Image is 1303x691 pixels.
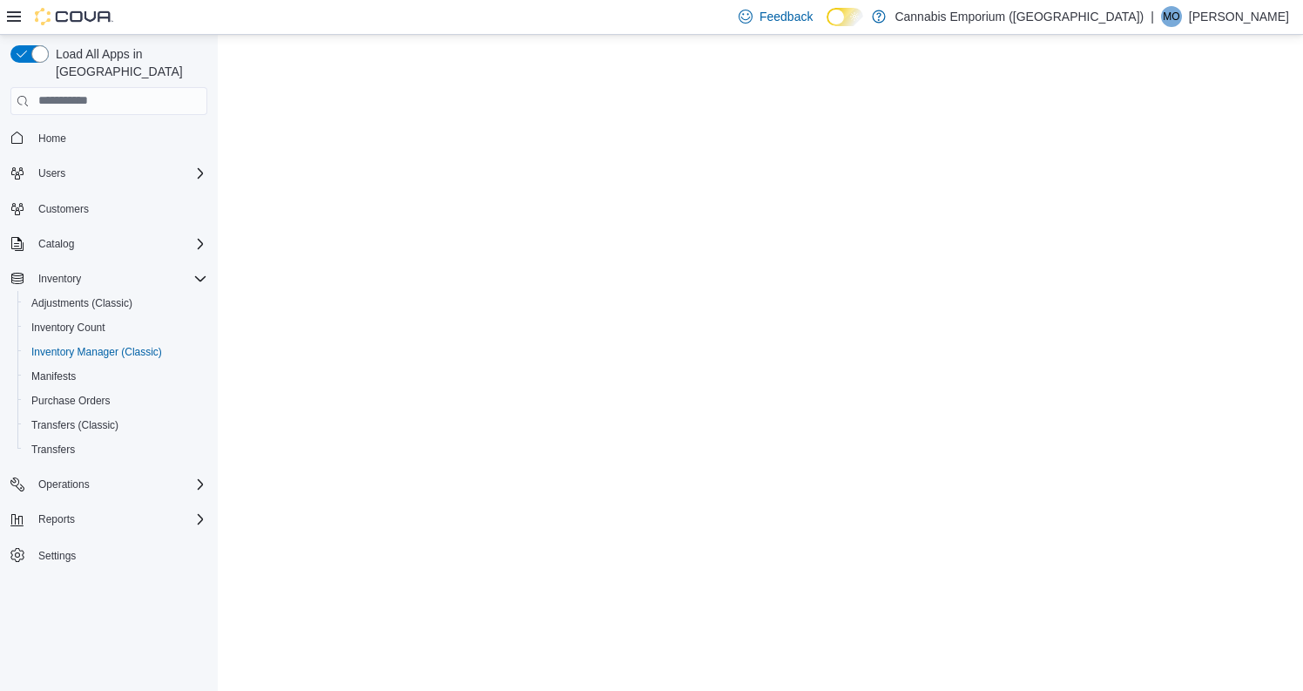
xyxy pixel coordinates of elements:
nav: Complex example [10,119,207,613]
span: Purchase Orders [24,390,207,411]
span: Home [31,127,207,149]
span: Catalog [38,237,74,251]
span: Purchase Orders [31,394,111,408]
button: Adjustments (Classic) [17,291,214,315]
span: Adjustments (Classic) [24,293,207,314]
span: Manifests [24,366,207,387]
p: [PERSON_NAME] [1189,6,1289,27]
a: Purchase Orders [24,390,118,411]
a: Customers [31,199,96,220]
span: Feedback [760,8,813,25]
a: Transfers (Classic) [24,415,125,436]
span: Transfers [31,443,75,457]
span: Transfers (Classic) [24,415,207,436]
button: Inventory Count [17,315,214,340]
span: Operations [38,478,90,491]
img: Cova [35,8,113,25]
span: Inventory [31,268,207,289]
span: Dark Mode [827,26,827,27]
span: Load All Apps in [GEOGRAPHIC_DATA] [49,45,207,80]
span: Home [38,132,66,146]
button: Operations [3,472,214,497]
p: Cannabis Emporium ([GEOGRAPHIC_DATA]) [895,6,1144,27]
button: Reports [3,507,214,532]
button: Users [31,163,72,184]
button: Inventory [3,267,214,291]
button: Catalog [3,232,214,256]
button: Users [3,161,214,186]
span: Inventory Manager (Classic) [24,342,207,362]
span: Settings [38,549,76,563]
a: Home [31,128,73,149]
span: Operations [31,474,207,495]
span: Manifests [31,369,76,383]
button: Purchase Orders [17,389,214,413]
span: Inventory Manager (Classic) [31,345,162,359]
button: Transfers (Classic) [17,413,214,437]
button: Inventory Manager (Classic) [17,340,214,364]
button: Customers [3,196,214,221]
button: Home [3,125,214,151]
input: Dark Mode [827,8,863,26]
button: Settings [3,542,214,567]
button: Operations [31,474,97,495]
button: Reports [31,509,82,530]
button: Transfers [17,437,214,462]
span: Users [38,166,65,180]
div: Mona Ozkurt [1161,6,1182,27]
span: Settings [31,544,207,566]
button: Inventory [31,268,88,289]
span: MO [1163,6,1179,27]
span: Customers [38,202,89,216]
button: Manifests [17,364,214,389]
span: Transfers [24,439,207,460]
span: Inventory Count [31,321,105,335]
a: Transfers [24,439,82,460]
a: Inventory Count [24,317,112,338]
span: Catalog [31,234,207,254]
span: Inventory Count [24,317,207,338]
span: Reports [31,509,207,530]
a: Adjustments (Classic) [24,293,139,314]
a: Inventory Manager (Classic) [24,342,169,362]
button: Catalog [31,234,81,254]
span: Customers [31,198,207,220]
span: Users [31,163,207,184]
span: Transfers (Classic) [31,418,118,432]
span: Inventory [38,272,81,286]
p: | [1151,6,1154,27]
a: Manifests [24,366,83,387]
a: Settings [31,545,83,566]
span: Reports [38,512,75,526]
span: Adjustments (Classic) [31,296,132,310]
